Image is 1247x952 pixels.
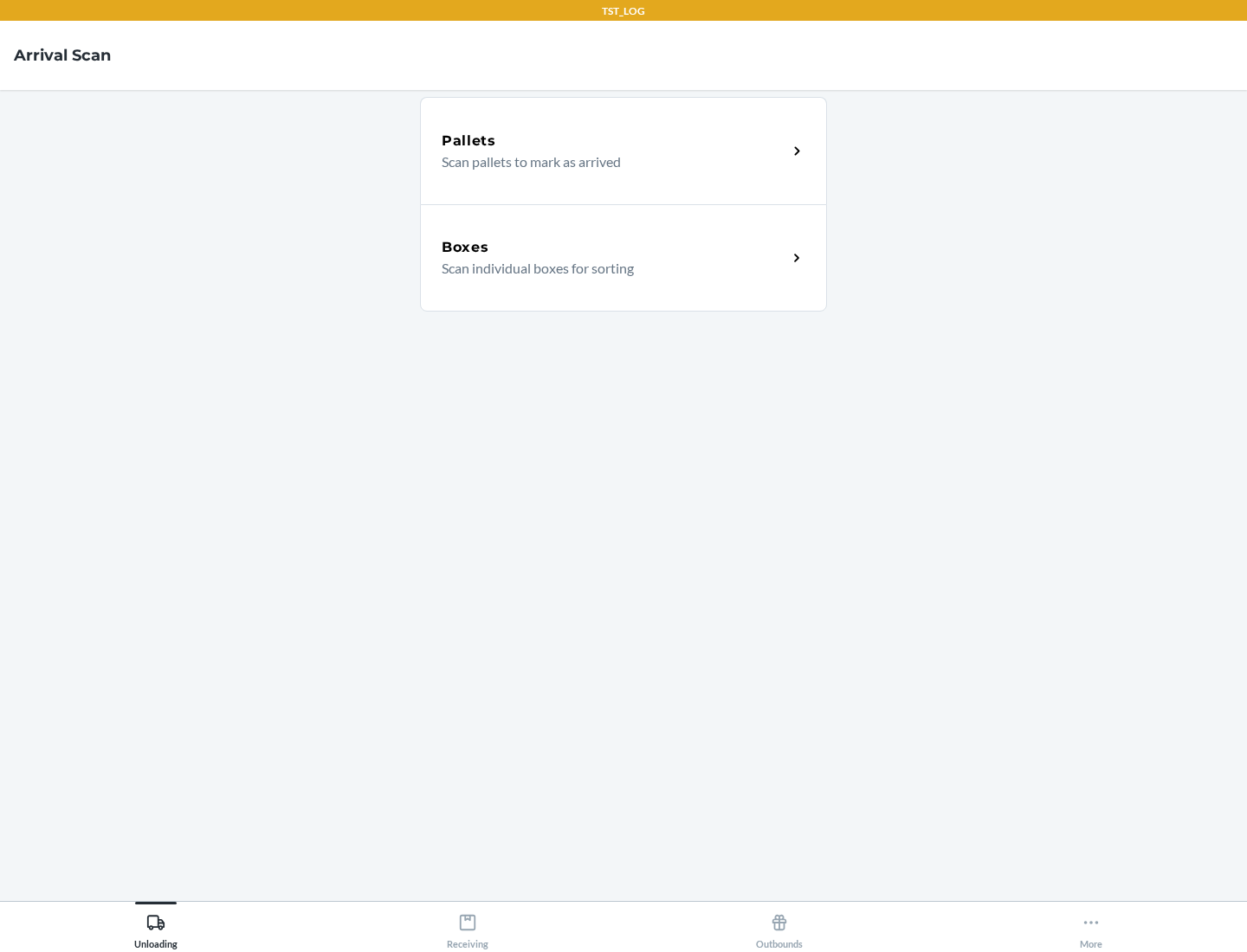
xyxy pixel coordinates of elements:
a: PalletsScan pallets to mark as arrived [420,97,827,204]
h5: Pallets [442,131,496,151]
div: Outbounds [756,906,803,949]
h5: Boxes [442,237,489,258]
div: Receiving [447,906,488,949]
div: Unloading [134,906,178,949]
button: Receiving [312,902,623,949]
a: BoxesScan individual boxes for sorting [420,204,827,312]
button: More [935,902,1247,949]
div: More [1080,906,1102,949]
p: TST_LOG [602,3,645,19]
p: Scan individual boxes for sorting [442,258,773,279]
button: Outbounds [623,902,935,949]
h4: Arrival Scan [14,44,111,67]
p: Scan pallets to mark as arrived [442,151,773,172]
